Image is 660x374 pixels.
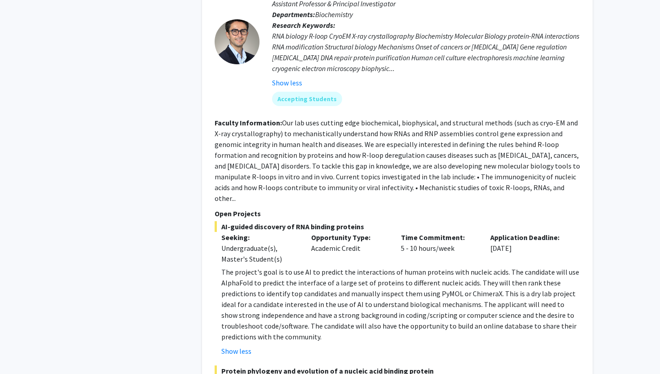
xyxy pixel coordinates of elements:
p: The project's goal is to use AI to predict the interactions of human proteins with nucleic acids.... [221,267,580,342]
p: Opportunity Type: [311,232,387,243]
div: Academic Credit [304,232,394,264]
p: Application Deadline: [490,232,567,243]
p: Time Commitment: [401,232,477,243]
div: RNA biology R-loop CryoEM X-ray crystallography Biochemistry Molecular Biology protein-RNA intera... [272,31,580,74]
b: Faculty Information: [215,118,282,127]
div: 5 - 10 hours/week [394,232,484,264]
div: [DATE] [484,232,573,264]
fg-read-more: Our lab uses cutting edge biochemical, biophysical, and structural methods (such as cryo-EM and X... [215,118,580,203]
div: Undergraduate(s), Master's Student(s) [221,243,298,264]
p: Open Projects [215,208,580,219]
button: Show less [221,346,251,356]
iframe: Chat [7,334,38,367]
mat-chip: Accepting Students [272,92,342,106]
b: Research Keywords: [272,21,335,30]
button: Show less [272,77,302,88]
b: Departments: [272,10,315,19]
p: Seeking: [221,232,298,243]
span: AI-guided discovery of RNA binding proteins [215,221,580,232]
span: Biochemistry [315,10,353,19]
